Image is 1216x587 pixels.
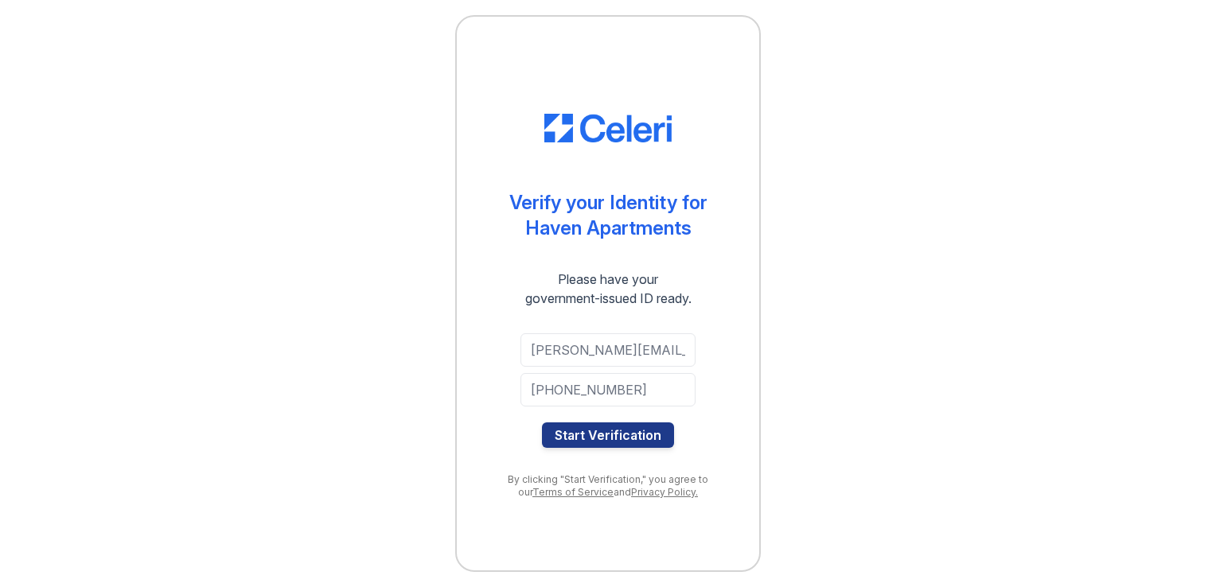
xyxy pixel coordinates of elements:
[631,486,698,498] a: Privacy Policy.
[489,473,727,499] div: By clicking "Start Verification," you agree to our and
[542,422,674,448] button: Start Verification
[509,190,707,241] div: Verify your Identity for Haven Apartments
[544,114,672,142] img: CE_Logo_Blue-a8612792a0a2168367f1c8372b55b34899dd931a85d93a1a3d3e32e68fde9ad4.png
[497,270,720,308] div: Please have your government-issued ID ready.
[520,333,696,367] input: Email
[520,373,696,406] input: Phone
[532,486,614,498] a: Terms of Service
